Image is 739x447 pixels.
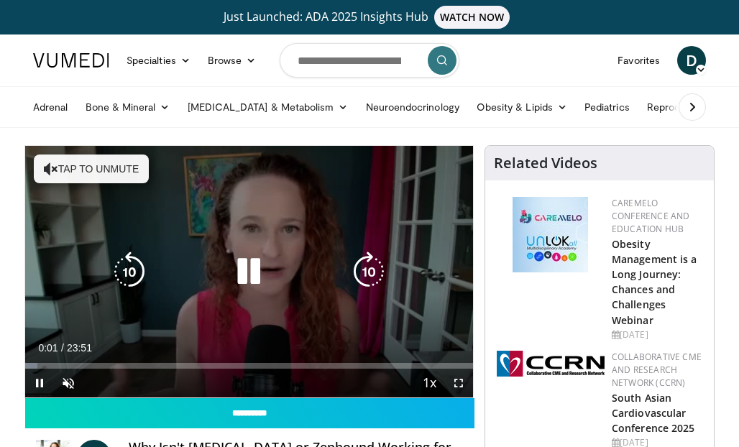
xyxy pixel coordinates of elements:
a: Specialties [118,46,199,75]
a: Pediatrics [576,93,638,121]
button: Unmute [54,369,83,397]
img: VuMedi Logo [33,53,109,68]
button: Pause [25,369,54,397]
button: Playback Rate [416,369,444,397]
a: CaReMeLO Conference and Education Hub [612,197,689,235]
h4: Related Videos [494,155,597,172]
div: [DATE] [612,328,702,341]
span: / [61,342,64,354]
button: Tap to unmute [34,155,149,183]
a: Just Launched: ADA 2025 Insights HubWATCH NOW [24,6,715,29]
a: Obesity Management is a Long Journey: Chances and Challenges Webinar [612,237,697,327]
a: Adrenal [24,93,77,121]
a: Favorites [609,46,669,75]
span: WATCH NOW [434,6,510,29]
div: Progress Bar [25,363,473,369]
span: 0:01 [38,342,58,354]
button: Fullscreen [444,369,473,397]
a: South Asian Cardiovascular Conference 2025 [612,391,695,435]
img: a04ee3ba-8487-4636-b0fb-5e8d268f3737.png.150x105_q85_autocrop_double_scale_upscale_version-0.2.png [497,351,605,377]
a: Reproductive [638,93,717,121]
a: D [677,46,706,75]
a: [MEDICAL_DATA] & Metabolism [179,93,357,121]
span: 23:51 [67,342,92,354]
img: 45df64a9-a6de-482c-8a90-ada250f7980c.png.150x105_q85_autocrop_double_scale_upscale_version-0.2.jpg [513,197,588,272]
input: Search topics, interventions [280,43,459,78]
a: Obesity & Lipids [468,93,576,121]
a: Bone & Mineral [77,93,179,121]
video-js: Video Player [25,146,473,397]
a: Collaborative CME and Research Network (CCRN) [612,351,702,389]
a: Neuroendocrinology [357,93,468,121]
a: Browse [199,46,265,75]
